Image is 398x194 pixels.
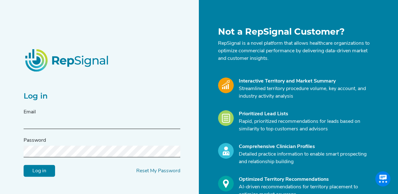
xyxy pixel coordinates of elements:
[218,40,371,62] p: RepSignal is a novel platform that allows healthcare organizations to optimize commercial perform...
[239,176,371,183] div: Optimized Territory Recommendations
[218,110,234,126] img: Leads_Icon.28e8c528.svg
[239,151,371,166] p: Detailed practice information to enable smart prospecting and relationship building
[218,77,234,93] img: Market_Icon.a700a4ad.svg
[24,92,180,101] h2: Log in
[239,85,371,100] p: Streamlined territory procedure volume, key account, and industry activity analysis
[24,165,55,177] input: Log in
[218,143,234,159] img: Profile_Icon.739e2aba.svg
[239,77,371,85] div: Interactive Territory and Market Summary
[239,110,371,118] div: Prioritized Lead Lists
[17,41,117,79] img: RepSignalLogo.20539ed3.png
[218,176,234,191] img: Optimize_Icon.261f85db.svg
[24,137,46,144] label: Password
[239,143,371,151] div: Comprehensive Clinician Profiles
[136,168,180,174] a: Reset My Password
[239,118,371,133] p: Rapid, prioritized recommendations for leads based on similarity to top customers and advisors
[24,108,36,116] label: Email
[218,26,371,37] h1: Not a RepSignal Customer?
